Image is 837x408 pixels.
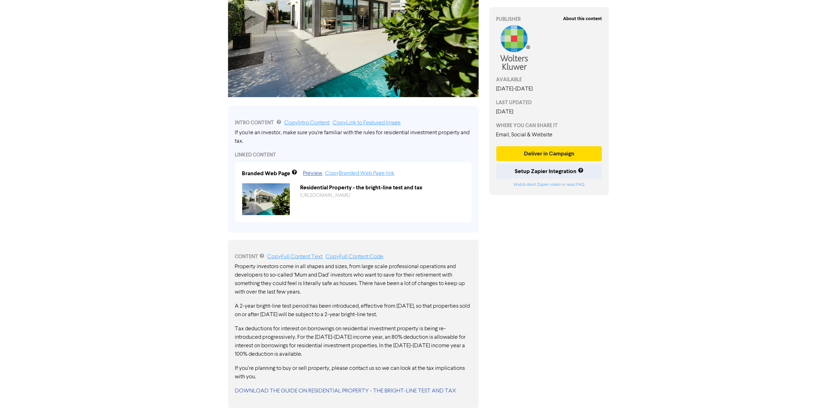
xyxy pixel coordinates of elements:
div: WHERE YOU CAN SHARE IT [496,122,602,129]
div: Email, Social & Website [496,131,602,139]
div: AVAILABLE [496,76,602,83]
div: [DATE] [496,108,602,116]
div: INTRO CONTENT [235,119,472,127]
button: Deliver in Campaign [496,146,602,161]
div: CONTENT [235,253,472,261]
a: DOWNLOAD THE GUIDE ON RESIDENTIAL PROPERTY - THE BRIGHT-LINE TEST AND TAX [235,388,456,394]
div: LAST UPDATED [496,99,602,106]
button: Setup Zapier Integration [496,164,602,179]
a: Copy Branded Web Page link [325,171,395,176]
div: Residential Property - the bright-line test and tax [295,183,470,192]
div: [DATE] - [DATE] [496,85,602,93]
a: read FAQ [567,183,584,187]
div: or [496,182,602,188]
a: Preview [303,171,323,176]
div: PUBLISHER [496,16,602,23]
iframe: Chat Widget [802,374,837,408]
a: Watch short Zapier video [514,183,561,187]
strong: About this content [563,16,602,22]
div: If you're an investor, make sure you're familiar with the rules for residential investment proper... [235,129,472,146]
a: Copy Full Content Code [326,254,384,260]
p: If you’re planning to buy or sell property, please contact us so we can look at the tax implicati... [235,364,472,381]
p: A 2-year bright-line test period has been introduced, effective from [DATE], so that properties s... [235,302,472,319]
div: Branded Web Page [242,169,291,178]
div: LINKED CONTENT [235,151,472,159]
a: Copy Intro Content [285,120,330,126]
p: Property investors come in all shapes and sizes, from large scale professional operations and dev... [235,262,472,296]
a: [URL][DOMAIN_NAME] [300,193,351,198]
a: Copy Full Content Text [268,254,323,260]
a: Copy Link to Featured Image [333,120,401,126]
p: Tax deductions for interest on borrowings on residential investment property is being re-introduc... [235,325,472,359]
div: https://public2.bomamarketing.com/cp/Z8JSWfBpOU90pUCLFEpr4?sa=6Z67tYFJ [295,192,470,199]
